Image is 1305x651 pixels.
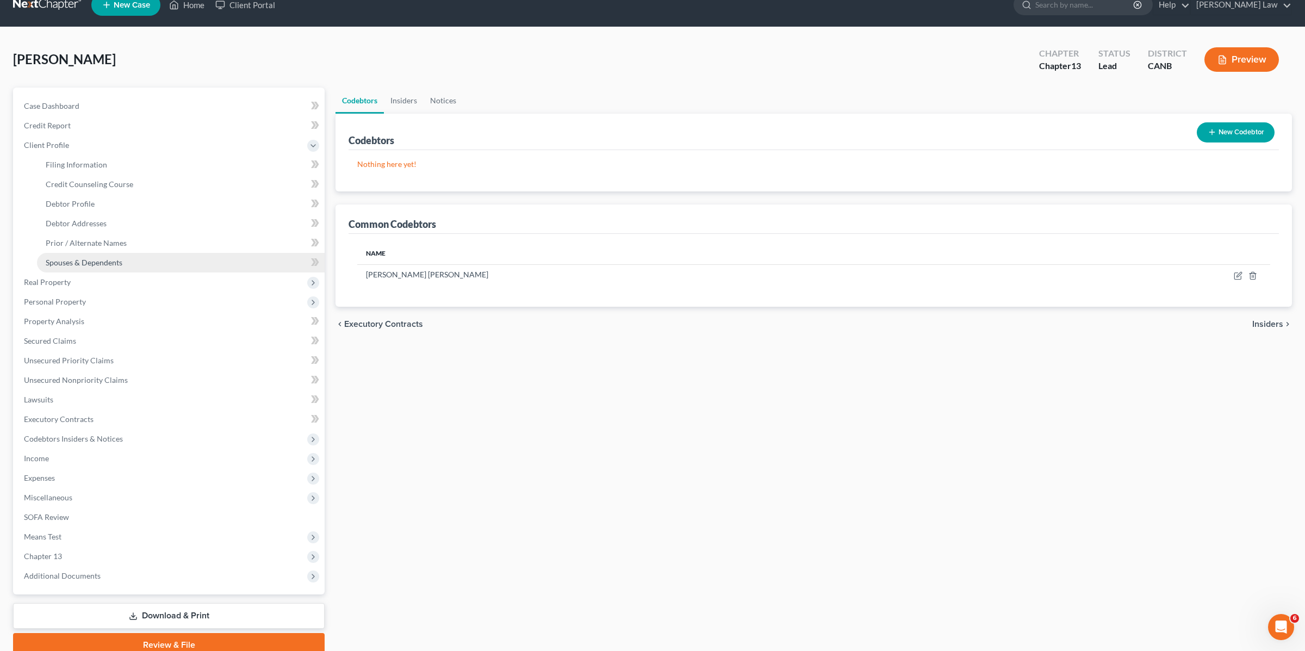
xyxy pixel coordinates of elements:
[366,270,488,279] span: [PERSON_NAME] [PERSON_NAME]
[1252,320,1283,328] span: Insiders
[1098,60,1130,72] div: Lead
[37,214,325,233] a: Debtor Addresses
[24,375,128,385] span: Unsecured Nonpriority Claims
[349,218,436,231] div: Common Codebtors
[24,297,86,306] span: Personal Property
[46,160,107,169] span: Filing Information
[24,121,71,130] span: Credit Report
[24,140,69,150] span: Client Profile
[24,277,71,287] span: Real Property
[15,370,325,390] a: Unsecured Nonpriority Claims
[24,434,123,443] span: Codebtors Insiders & Notices
[46,199,95,208] span: Debtor Profile
[424,88,463,114] a: Notices
[24,493,72,502] span: Miscellaneous
[1290,614,1299,623] span: 6
[37,175,325,194] a: Credit Counseling Course
[15,390,325,410] a: Lawsuits
[335,320,344,328] i: chevron_left
[24,101,79,110] span: Case Dashboard
[13,51,116,67] span: [PERSON_NAME]
[15,507,325,527] a: SOFA Review
[1039,60,1081,72] div: Chapter
[37,155,325,175] a: Filing Information
[15,410,325,429] a: Executory Contracts
[1252,320,1292,328] button: Insiders chevron_right
[366,249,386,257] span: Name
[37,194,325,214] a: Debtor Profile
[349,134,394,147] div: Codebtors
[1283,320,1292,328] i: chevron_right
[1098,47,1130,60] div: Status
[1148,60,1187,72] div: CANB
[24,532,61,541] span: Means Test
[15,351,325,370] a: Unsecured Priority Claims
[46,219,107,228] span: Debtor Addresses
[344,320,423,328] span: Executory Contracts
[15,116,325,135] a: Credit Report
[335,320,423,328] button: chevron_left Executory Contracts
[46,179,133,189] span: Credit Counseling Course
[13,603,325,629] a: Download & Print
[24,317,84,326] span: Property Analysis
[46,238,127,247] span: Prior / Alternate Names
[1039,47,1081,60] div: Chapter
[1268,614,1294,640] iframe: Intercom live chat
[24,512,69,522] span: SOFA Review
[1204,47,1279,72] button: Preview
[1148,47,1187,60] div: District
[1071,60,1081,71] span: 13
[24,571,101,580] span: Additional Documents
[24,356,114,365] span: Unsecured Priority Claims
[24,454,49,463] span: Income
[335,88,384,114] a: Codebtors
[357,159,1270,170] p: Nothing here yet!
[114,1,150,9] span: New Case
[15,331,325,351] a: Secured Claims
[15,96,325,116] a: Case Dashboard
[24,551,62,561] span: Chapter 13
[24,336,76,345] span: Secured Claims
[1197,122,1275,142] button: New Codebtor
[24,473,55,482] span: Expenses
[24,414,94,424] span: Executory Contracts
[37,253,325,272] a: Spouses & Dependents
[384,88,424,114] a: Insiders
[15,312,325,331] a: Property Analysis
[37,233,325,253] a: Prior / Alternate Names
[24,395,53,404] span: Lawsuits
[46,258,122,267] span: Spouses & Dependents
